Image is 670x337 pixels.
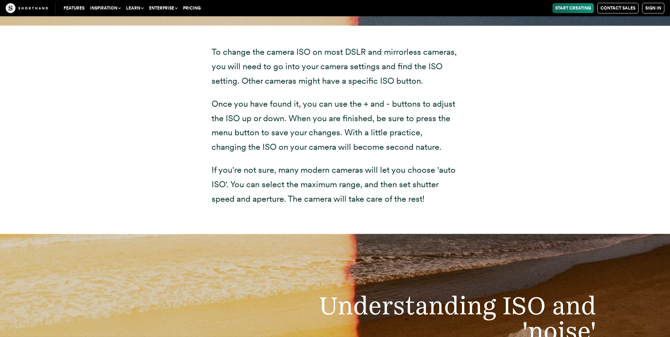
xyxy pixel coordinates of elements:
[212,163,459,206] p: If you're not sure, many modern cameras will let you choose 'auto ISO'. You can select the maximu...
[180,3,203,13] a: Pricing
[123,3,146,13] button: Learn
[61,3,87,13] a: Features
[87,3,123,13] button: Inspiration
[212,45,459,88] p: To change the camera ISO on most DSLR and mirrorless cameras, you will need to go into your camer...
[6,3,48,13] img: The Craft
[597,3,639,13] a: Contact Sales
[552,3,594,13] a: Start Creating
[212,97,459,154] p: Once you have found it, you can use the + and - buttons to adjust the ISO up or down. When you ar...
[642,3,664,13] a: Sign in
[146,3,180,13] button: Enterprise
